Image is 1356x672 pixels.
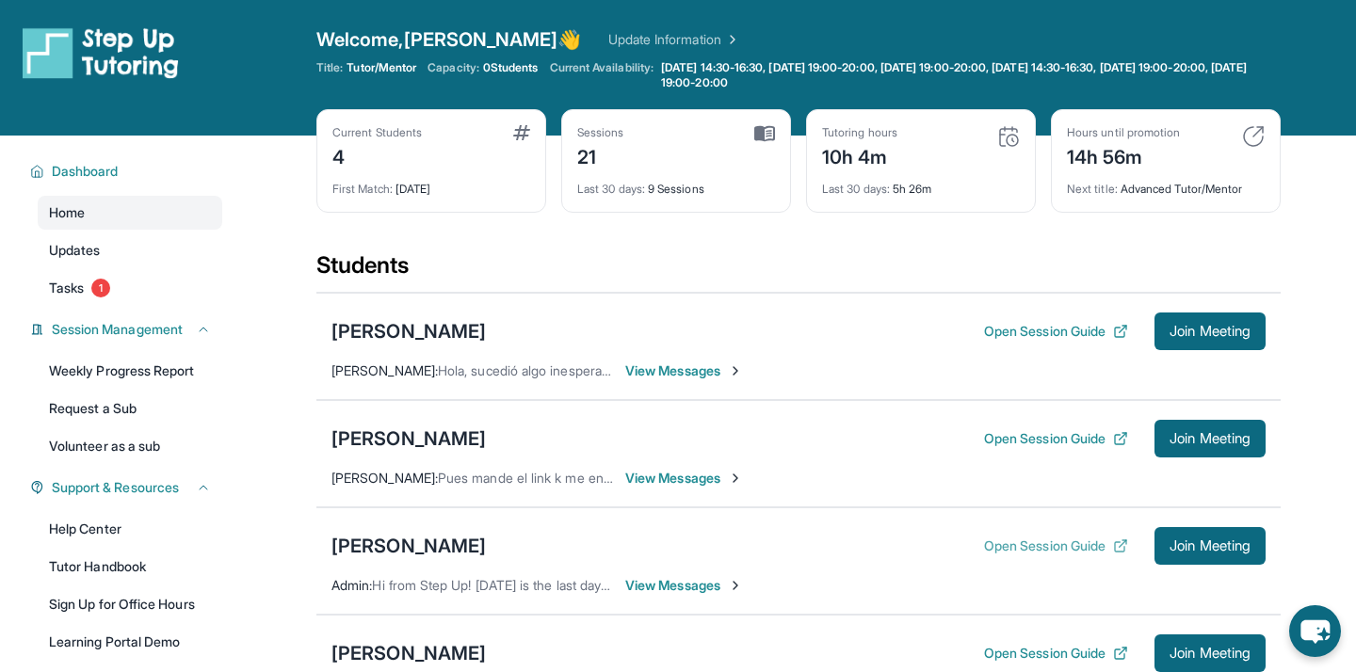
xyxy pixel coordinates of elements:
div: Sessions [577,125,624,140]
img: card [754,125,775,142]
img: logo [23,26,179,79]
button: Session Management [44,320,211,339]
span: Current Availability: [550,60,654,90]
div: [PERSON_NAME] [331,318,486,344]
span: View Messages [625,469,743,488]
img: card [997,125,1020,148]
a: Sign Up for Office Hours [38,587,222,621]
span: Welcome, [PERSON_NAME] 👋 [316,26,582,53]
span: [DATE] 14:30-16:30, [DATE] 19:00-20:00, [DATE] 19:00-20:00, [DATE] 14:30-16:30, [DATE] 19:00-20:0... [661,60,1277,90]
div: Current Students [332,125,422,140]
span: Admin : [331,577,372,593]
button: Join Meeting [1154,420,1266,457]
img: Chevron-Right [728,363,743,378]
span: Next title : [1067,182,1118,196]
button: Support & Resources [44,478,211,497]
img: card [513,125,530,140]
span: Last 30 days : [822,182,890,196]
span: [PERSON_NAME] : [331,470,438,486]
div: 5h 26m [822,170,1020,197]
button: Dashboard [44,162,211,181]
button: Open Session Guide [984,536,1128,555]
div: 9 Sessions [577,170,775,197]
span: 0 Students [483,60,539,75]
button: Join Meeting [1154,527,1266,565]
span: Title: [316,60,343,75]
span: Support & Resources [52,478,179,497]
span: Home [49,203,85,222]
span: Join Meeting [1170,540,1251,552]
div: 21 [577,140,624,170]
span: Join Meeting [1170,433,1251,444]
div: [PERSON_NAME] [331,425,486,452]
button: Join Meeting [1154,312,1266,350]
a: Home [38,196,222,230]
span: Tasks [49,279,84,297]
button: Join Meeting [1154,634,1266,672]
span: First Match : [332,182,393,196]
a: Updates [38,233,222,267]
button: Open Session Guide [984,322,1128,341]
span: 1 [91,279,110,297]
button: chat-button [1289,605,1341,657]
div: 10h 4m [822,140,897,170]
img: card [1242,125,1265,148]
div: Tutoring hours [822,125,897,140]
span: Join Meeting [1170,648,1251,659]
img: Chevron Right [721,30,740,49]
div: [PERSON_NAME] [331,533,486,559]
a: Weekly Progress Report [38,354,222,388]
button: Open Session Guide [984,429,1128,448]
span: Updates [49,241,101,260]
a: Volunteer as a sub [38,429,222,463]
a: [DATE] 14:30-16:30, [DATE] 19:00-20:00, [DATE] 19:00-20:00, [DATE] 14:30-16:30, [DATE] 19:00-20:0... [657,60,1281,90]
button: Open Session Guide [984,644,1128,663]
a: Request a Sub [38,392,222,425]
span: Tutor/Mentor [347,60,416,75]
span: View Messages [625,576,743,595]
img: Chevron-Right [728,578,743,593]
span: Dashboard [52,162,119,181]
span: Pues mande el link k me envió pero no se [438,470,689,486]
span: Last 30 days : [577,182,645,196]
a: Tasks1 [38,271,222,305]
span: Session Management [52,320,183,339]
span: [PERSON_NAME] : [331,362,438,378]
div: Hours until promotion [1067,125,1180,140]
span: Join Meeting [1170,326,1251,337]
div: 4 [332,140,422,170]
div: Advanced Tutor/Mentor [1067,170,1265,197]
a: Update Information [608,30,740,49]
div: 14h 56m [1067,140,1180,170]
a: Learning Portal Demo [38,625,222,659]
div: [DATE] [332,170,530,197]
img: Chevron-Right [728,471,743,486]
span: Capacity: [428,60,479,75]
a: Help Center [38,512,222,546]
div: [PERSON_NAME] [331,640,486,666]
a: Tutor Handbook [38,550,222,584]
div: Students [316,250,1281,292]
span: View Messages [625,361,743,380]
